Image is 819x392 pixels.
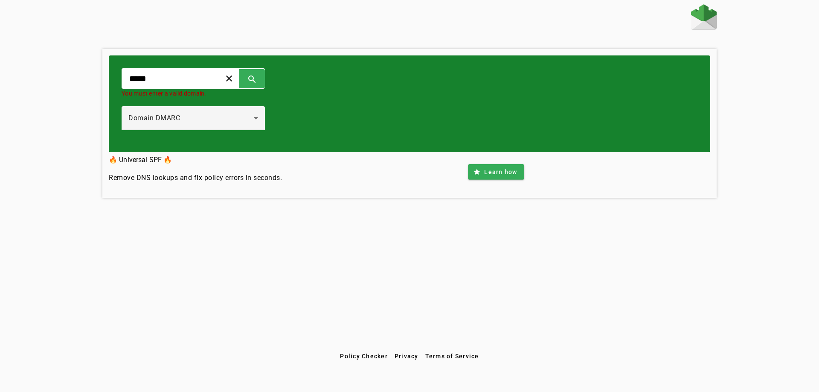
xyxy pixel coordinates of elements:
h4: Remove DNS lookups and fix policy errors in seconds. [109,173,282,183]
span: Terms of Service [425,353,479,360]
span: Domain DMARC [128,114,180,122]
span: Learn how [484,168,517,176]
mat-error: You must enter a valid domain. [122,89,265,98]
button: Learn how [468,164,524,180]
button: Terms of Service [422,348,482,364]
h3: 🔥 Universal SPF 🔥 [109,154,282,166]
img: Fraudmarc Logo [691,4,717,30]
a: Home [691,4,717,32]
span: Policy Checker [340,353,388,360]
button: Policy Checker [337,348,391,364]
span: Privacy [395,353,418,360]
button: Privacy [391,348,422,364]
